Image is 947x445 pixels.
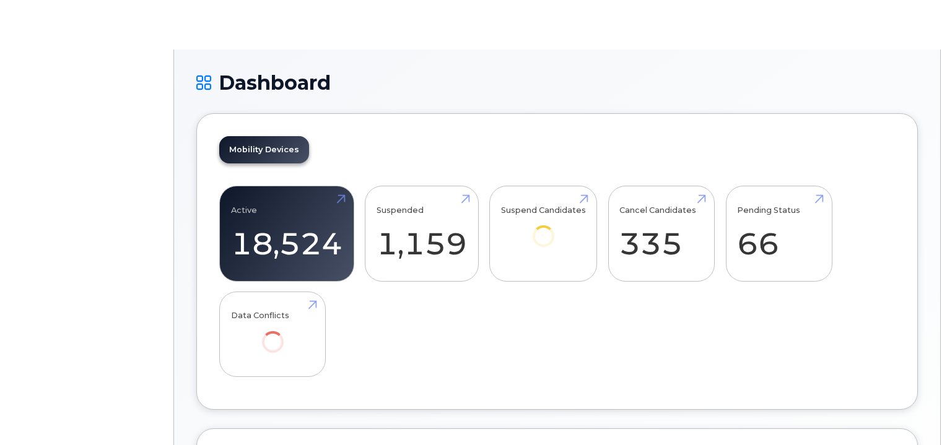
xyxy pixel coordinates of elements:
a: Suspended 1,159 [377,193,467,275]
a: Pending Status 66 [737,193,821,275]
a: Cancel Candidates 335 [619,193,703,275]
h1: Dashboard [196,72,918,93]
a: Suspend Candidates [501,193,586,264]
a: Active 18,524 [231,193,343,275]
a: Mobility Devices [219,136,309,163]
a: Data Conflicts [231,298,315,369]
